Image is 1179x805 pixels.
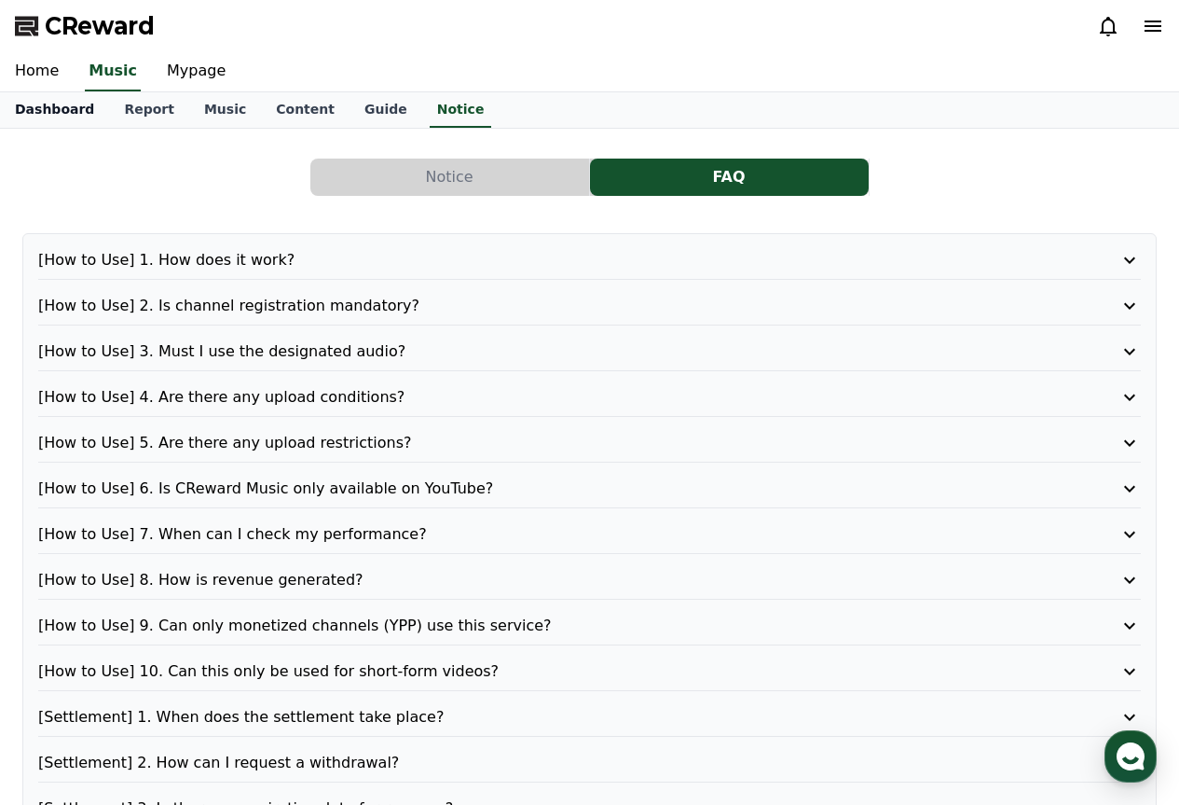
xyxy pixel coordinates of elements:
[38,660,1141,683] button: [How to Use] 10. Can this only be used for short-form videos?
[310,159,590,196] a: Notice
[38,295,1141,317] button: [How to Use] 2. Is channel registration mandatory?
[38,660,1052,683] p: [How to Use] 10. Can this only be used for short-form videos?
[38,249,1141,271] button: [How to Use] 1. How does it work?
[38,249,1052,271] p: [How to Use] 1. How does it work?
[430,92,492,128] a: Notice
[310,159,589,196] button: Notice
[189,92,261,128] a: Music
[38,478,1052,500] p: [How to Use] 6. Is CReward Music only available on YouTube?
[152,52,240,91] a: Mypage
[85,52,141,91] a: Music
[38,432,1141,454] button: [How to Use] 5. Are there any upload restrictions?
[123,591,240,638] a: Messages
[155,620,210,635] span: Messages
[38,706,1141,729] button: [Settlement] 1. When does the settlement take place?
[261,92,350,128] a: Content
[38,386,1052,409] p: [How to Use] 4. Are there any upload conditions?
[38,752,1052,774] p: [Settlement] 2. How can I request a withdrawal?
[590,159,870,196] a: FAQ
[38,295,1052,317] p: [How to Use] 2. Is channel registration mandatory?
[240,591,358,638] a: Settings
[38,615,1052,637] p: [How to Use] 9. Can only monetized channels (YPP) use this service?
[38,386,1141,409] button: [How to Use] 4. Are there any upload conditions?
[48,619,80,634] span: Home
[38,340,1141,363] button: [How to Use] 3. Must I use the designated audio?
[6,591,123,638] a: Home
[350,92,422,128] a: Guide
[38,569,1141,591] button: [How to Use] 8. How is revenue generated?
[45,11,155,41] span: CReward
[590,159,869,196] button: FAQ
[15,11,155,41] a: CReward
[38,615,1141,637] button: [How to Use] 9. Can only monetized channels (YPP) use this service?
[38,752,1141,774] button: [Settlement] 2. How can I request a withdrawal?
[109,92,189,128] a: Report
[38,706,1052,729] p: [Settlement] 1. When does the settlement take place?
[38,478,1141,500] button: [How to Use] 6. Is CReward Music only available on YouTube?
[38,523,1052,546] p: [How to Use] 7. When can I check my performance?
[276,619,322,634] span: Settings
[38,569,1052,591] p: [How to Use] 8. How is revenue generated?
[38,432,1052,454] p: [How to Use] 5. Are there any upload restrictions?
[38,340,1052,363] p: [How to Use] 3. Must I use the designated audio?
[38,523,1141,546] button: [How to Use] 7. When can I check my performance?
